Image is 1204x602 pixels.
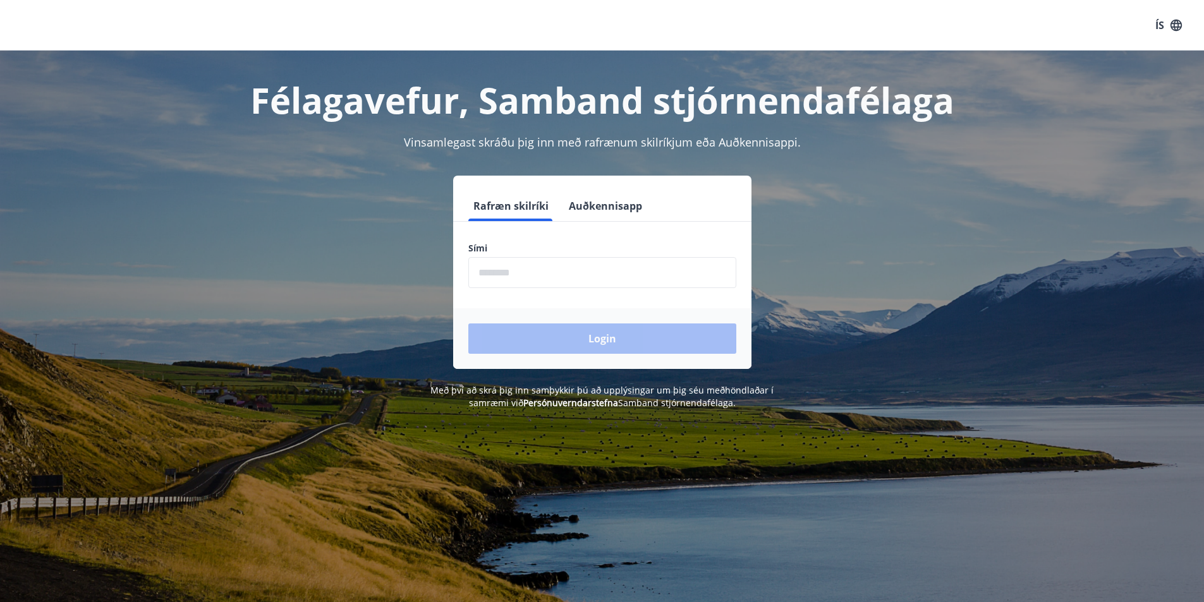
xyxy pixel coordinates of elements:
span: Vinsamlegast skráðu þig inn með rafrænum skilríkjum eða Auðkennisappi. [404,135,801,150]
a: Persónuverndarstefna [523,397,618,409]
label: Sími [468,242,736,255]
h1: Félagavefur, Samband stjórnendafélaga [162,76,1042,124]
span: Með því að skrá þig inn samþykkir þú að upplýsingar um þig séu meðhöndlaðar í samræmi við Samband... [430,384,774,409]
button: Rafræn skilríki [468,191,554,221]
button: Auðkennisapp [564,191,647,221]
button: ÍS [1148,14,1189,37]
